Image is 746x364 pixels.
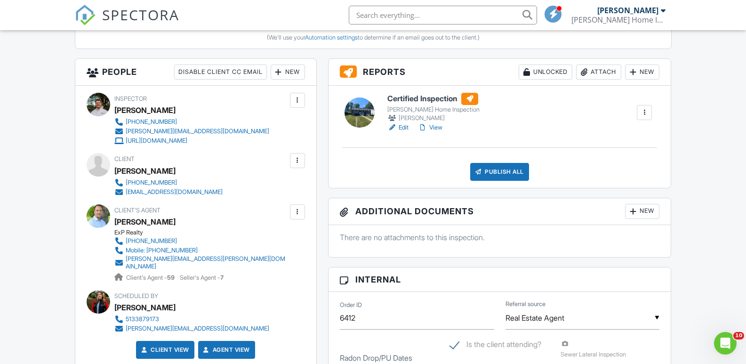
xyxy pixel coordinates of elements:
[733,332,744,340] span: 10
[340,301,362,309] label: Order ID
[470,163,529,181] div: Publish All
[201,345,250,355] a: Agent View
[114,215,176,229] a: [PERSON_NAME]
[625,65,659,80] div: New
[114,95,147,102] span: Inspector
[174,65,267,80] div: Disable Client CC Email
[126,255,288,270] div: [PERSON_NAME][EMAIL_ADDRESS][PERSON_NAME][DOMAIN_NAME]
[180,274,224,281] span: Seller's Agent -
[519,65,572,80] div: Unlocked
[167,274,175,281] strong: 59
[114,229,295,236] div: ExP Realty
[75,13,179,32] a: SPECTORA
[126,325,269,332] div: [PERSON_NAME][EMAIL_ADDRESS][DOMAIN_NAME]
[126,247,198,254] div: Mobile: [PHONE_NUMBER]
[505,300,545,308] label: Referral source
[114,246,288,255] a: Mobile: [PHONE_NUMBER]
[387,106,480,113] div: [PERSON_NAME] Home Inspection
[114,187,223,197] a: [EMAIL_ADDRESS][DOMAIN_NAME]
[102,5,179,24] span: SPECTORA
[126,237,177,245] div: [PHONE_NUMBER]
[75,59,316,86] h3: People
[714,332,737,355] iframe: Intercom live chat
[126,188,223,196] div: [EMAIL_ADDRESS][DOMAIN_NAME]
[126,179,177,186] div: [PHONE_NUMBER]
[387,113,480,123] div: [PERSON_NAME]
[305,34,358,41] a: Automation settings
[387,93,480,123] a: Certified Inspection [PERSON_NAME] Home Inspection [PERSON_NAME]
[450,340,541,352] label: Is the client attending?
[114,207,160,214] span: Client's Agent
[114,178,223,187] a: [PHONE_NUMBER]
[561,339,660,358] label: Sewer Lateral Inspection
[82,34,664,41] div: (We'll use your to determine if an email goes out to the client.)
[114,324,269,333] a: [PERSON_NAME][EMAIL_ADDRESS][DOMAIN_NAME]
[114,136,269,146] a: [URL][DOMAIN_NAME]
[114,236,288,246] a: [PHONE_NUMBER]
[349,6,537,24] input: Search everything...
[340,353,412,363] label: Radon Drop/PU Dates
[126,128,269,135] div: [PERSON_NAME][EMAIL_ADDRESS][DOMAIN_NAME]
[139,345,189,355] a: Client View
[126,274,176,281] span: Client's Agent -
[220,274,224,281] strong: 7
[387,93,480,105] h6: Certified Inspection
[271,65,305,80] div: New
[114,255,288,270] a: [PERSON_NAME][EMAIL_ADDRESS][PERSON_NAME][DOMAIN_NAME]
[126,137,187,145] div: [URL][DOMAIN_NAME]
[329,59,671,86] h3: Reports
[329,198,671,225] h3: Additional Documents
[571,15,666,24] div: Gerard Home Inspection
[114,315,269,324] a: 5133879173
[387,123,409,132] a: Edit
[114,164,176,178] div: [PERSON_NAME]
[340,232,660,243] p: There are no attachments to this inspection.
[114,300,176,315] div: [PERSON_NAME]
[625,204,659,219] div: New
[114,103,176,117] div: [PERSON_NAME]
[126,315,159,323] div: 5133879173
[418,123,442,132] a: View
[597,6,658,15] div: [PERSON_NAME]
[114,127,269,136] a: [PERSON_NAME][EMAIL_ADDRESS][DOMAIN_NAME]
[114,117,269,127] a: [PHONE_NUMBER]
[329,267,671,292] h3: Internal
[126,118,177,126] div: [PHONE_NUMBER]
[114,155,135,162] span: Client
[75,5,96,25] img: The Best Home Inspection Software - Spectora
[576,65,621,80] div: Attach
[114,292,158,299] span: Scheduled By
